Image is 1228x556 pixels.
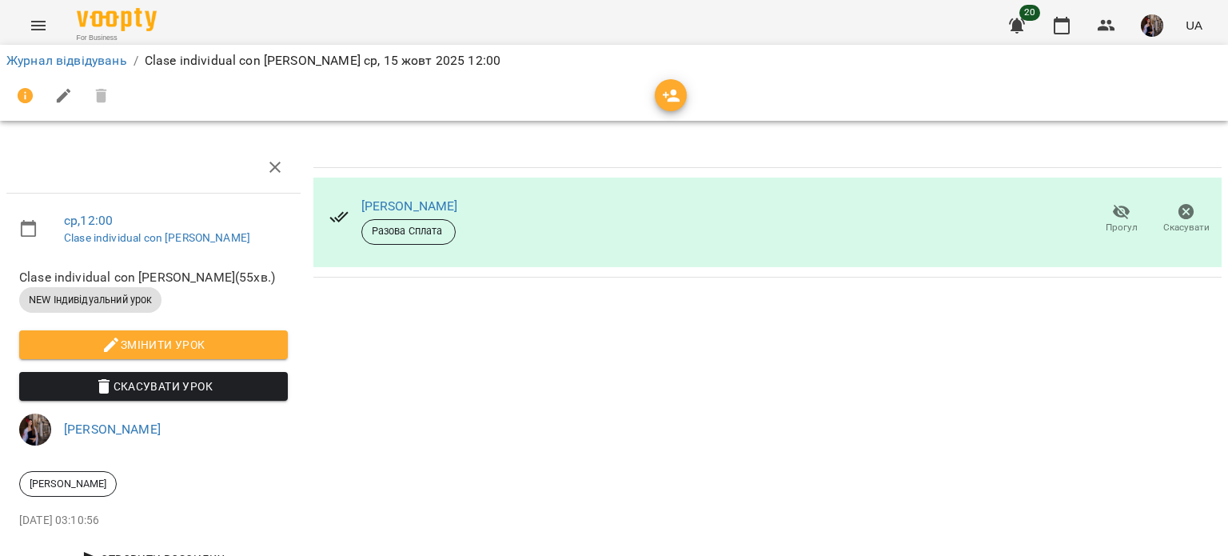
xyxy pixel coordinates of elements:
span: For Business [77,33,157,43]
span: Скасувати Урок [32,377,275,396]
img: 8d3efba7e3fbc8ec2cfbf83b777fd0d7.JPG [19,414,51,446]
div: [PERSON_NAME] [19,471,117,497]
a: [PERSON_NAME] [361,198,458,214]
span: Разова Сплата [362,224,455,238]
button: Скасувати Урок [19,372,288,401]
span: Прогул [1106,221,1138,234]
span: [PERSON_NAME] [20,477,116,491]
button: Змінити урок [19,330,288,359]
button: Menu [19,6,58,45]
nav: breadcrumb [6,51,1222,70]
button: Прогул [1089,197,1154,242]
img: Voopty Logo [77,8,157,31]
a: Clase individual con [PERSON_NAME] [64,231,250,244]
a: [PERSON_NAME] [64,422,161,437]
p: Clase individual con [PERSON_NAME] ср, 15 жовт 2025 12:00 [145,51,500,70]
span: 20 [1019,5,1040,21]
li: / [134,51,138,70]
a: ср , 12:00 [64,213,113,228]
a: Журнал відвідувань [6,53,127,68]
span: Скасувати [1163,221,1210,234]
span: Змінити урок [32,335,275,354]
button: UA [1179,10,1209,40]
button: Скасувати [1154,197,1218,242]
span: NEW Індивідуальний урок [19,293,161,307]
span: Clase individual con [PERSON_NAME] ( 55 хв. ) [19,268,288,287]
p: [DATE] 03:10:56 [19,513,288,529]
span: UA [1186,17,1202,34]
img: 8d3efba7e3fbc8ec2cfbf83b777fd0d7.JPG [1141,14,1163,37]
